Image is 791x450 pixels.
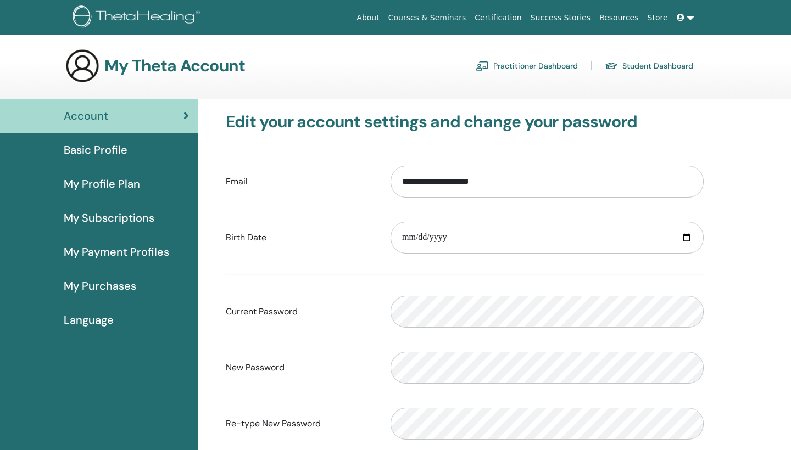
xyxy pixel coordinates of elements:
[64,210,154,226] span: My Subscriptions
[104,56,245,76] h3: My Theta Account
[65,48,100,83] img: generic-user-icon.jpg
[384,8,471,28] a: Courses & Seminars
[476,61,489,71] img: chalkboard-teacher.svg
[218,357,382,378] label: New Password
[352,8,383,28] a: About
[526,8,595,28] a: Success Stories
[218,413,382,434] label: Re-type New Password
[218,171,382,192] label: Email
[218,227,382,248] label: Birth Date
[64,142,127,158] span: Basic Profile
[476,57,578,75] a: Practitioner Dashboard
[226,112,704,132] h3: Edit your account settings and change your password
[595,8,643,28] a: Resources
[605,57,693,75] a: Student Dashboard
[605,61,618,71] img: graduation-cap.svg
[64,244,169,260] span: My Payment Profiles
[73,5,204,30] img: logo.png
[64,278,136,294] span: My Purchases
[470,8,526,28] a: Certification
[64,312,114,328] span: Language
[643,8,672,28] a: Store
[218,301,382,322] label: Current Password
[64,176,140,192] span: My Profile Plan
[64,108,108,124] span: Account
